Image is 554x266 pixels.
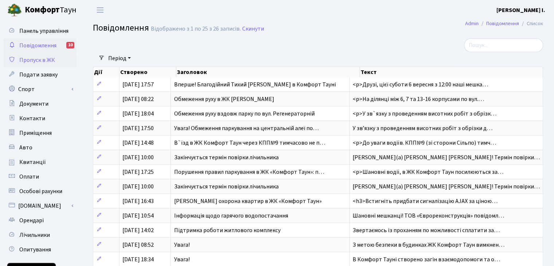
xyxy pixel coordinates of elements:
[4,67,76,82] a: Подати заявку
[105,52,134,64] a: Період
[353,255,500,263] span: В Комфорт Тауні створено загін взаємодопомоги та о…
[174,226,280,234] span: Підтримка роботи житлового комплексу
[122,226,154,234] span: [DATE] 14:02
[174,212,288,220] span: Інформація щодо гарячого водопостачання
[19,246,51,254] span: Опитування
[360,67,543,77] th: Текст
[122,212,154,220] span: [DATE] 10:54
[19,187,62,195] span: Особові рахунки
[174,197,321,205] span: [PERSON_NAME] охорона квартир в ЖК «Комфорт Таун»
[19,27,68,35] span: Панель управління
[353,183,540,191] span: [PERSON_NAME](а) [PERSON_NAME] [PERSON_NAME]! Термін повірки…
[19,216,44,224] span: Орендарі
[4,155,76,169] a: Квитанції
[353,95,484,103] span: <p>На ділянці між 6, 7 та 13-16 корпусами по вул.…
[174,139,325,147] span: В`їзд в ЖК Комфорт Таун через КПП№9 тимчасово не п…
[122,168,154,176] span: [DATE] 17:25
[353,153,540,161] span: [PERSON_NAME](а) [PERSON_NAME] [PERSON_NAME]! Термін повірки…
[353,197,498,205] span: <h3>Встигніть придбати сигналізацію AJAX за ціною…
[122,241,154,249] span: [DATE] 08:52
[122,81,154,89] span: [DATE] 17:57
[353,241,504,249] span: З метою безпеки в будинках ЖК Комфорт Таун вимкнен…
[174,241,189,249] span: Увага!
[7,3,22,17] img: logo.png
[174,124,318,132] span: Увага! Обмеження паркування на центральній алеї по…
[122,95,154,103] span: [DATE] 08:22
[496,6,545,15] a: [PERSON_NAME] І.
[4,97,76,111] a: Документи
[4,199,76,213] a: [DOMAIN_NAME]
[353,81,488,89] span: <p>Друзі, цієї суботи 6 вересня з 12:00 наші мешка…
[4,82,76,97] a: Спорт
[19,129,52,137] span: Приміщення
[353,212,504,220] span: Шановні мешканці! ТОВ «Єврореконструкція» повідомл…
[176,67,360,77] th: Заголовок
[122,124,154,132] span: [DATE] 17:50
[174,95,274,103] span: Обмеження руху в ЖК [PERSON_NAME]
[174,183,278,191] span: Закінчується термін повірки лічильника
[4,213,76,228] a: Орендарі
[174,110,314,118] span: Обмеження руху вздовж парку по вул. Регенераторній
[353,168,503,176] span: <p>Шановні водії, в ЖК Комфорт Таун посилюються за…
[122,197,154,205] span: [DATE] 16:43
[353,139,496,147] span: <p>До уваги водіїв. КПП№9 (зі сторони Сільпо) тимч…
[174,81,335,89] span: Вперше! Благодійний Тихий [PERSON_NAME] в Комфорт Тауні
[486,20,519,27] a: Повідомлення
[122,153,154,161] span: [DATE] 10:00
[519,20,543,28] li: Список
[66,42,74,48] div: 10
[353,124,492,132] span: У звʼязку з проведенням висотних робіт з обрізки д…
[464,38,543,52] input: Пошук...
[19,56,55,64] span: Пропуск в ЖК
[174,255,189,263] span: Увага!
[119,67,176,77] th: Створено
[19,71,58,79] span: Подати заявку
[454,16,554,31] nav: breadcrumb
[242,26,264,32] a: Скинути
[122,110,154,118] span: [DATE] 18:04
[496,6,545,14] b: [PERSON_NAME] І.
[19,158,46,166] span: Квитанції
[4,184,76,199] a: Особові рахунки
[4,169,76,184] a: Оплати
[19,173,39,181] span: Оплати
[4,242,76,257] a: Опитування
[353,226,500,234] span: Звертаємось із проханням по можливості сплатити за…
[122,255,154,263] span: [DATE] 18:34
[465,20,479,27] a: Admin
[19,114,45,122] span: Контакти
[25,4,76,16] span: Таун
[93,21,149,34] span: Повідомлення
[4,24,76,38] a: Панель управління
[4,126,76,140] a: Приміщення
[19,231,50,239] span: Лічильники
[174,168,324,176] span: Порушення правил паркування в ЖК «Комфорт Таун»: п…
[151,26,241,32] div: Відображено з 1 по 25 з 26 записів.
[174,153,278,161] span: Закінчується термін повірки лічильника
[25,4,60,16] b: Комфорт
[4,140,76,155] a: Авто
[4,228,76,242] a: Лічильники
[19,144,32,152] span: Авто
[4,111,76,126] a: Контакти
[4,38,76,53] a: Повідомлення10
[91,4,109,16] button: Переключити навігацію
[93,67,119,77] th: Дії
[122,139,154,147] span: [DATE] 14:48
[19,42,56,50] span: Повідомлення
[353,110,496,118] span: <p>У зв`язку з проведенням висотних робіт з обрізк…
[122,183,154,191] span: [DATE] 10:00
[4,53,76,67] a: Пропуск в ЖК
[19,100,48,108] span: Документи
